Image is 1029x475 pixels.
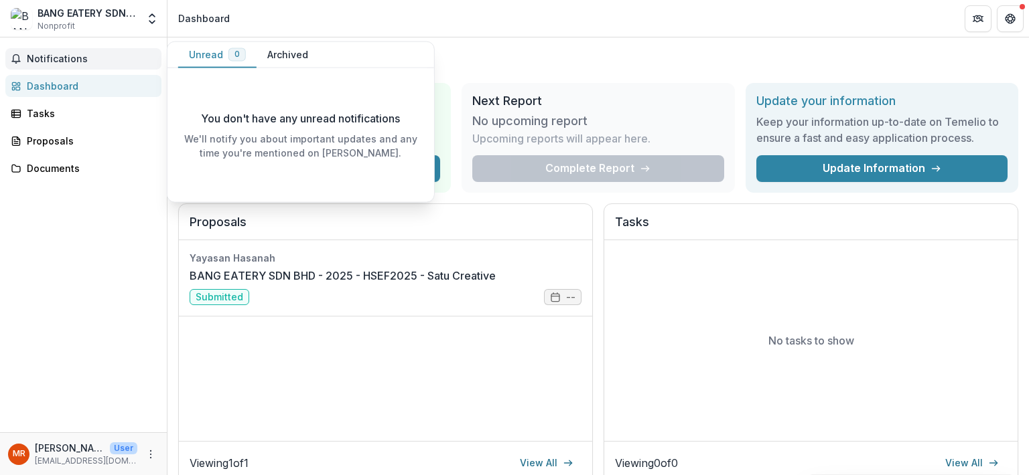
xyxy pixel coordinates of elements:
a: Dashboard [5,75,161,97]
a: Update Information [756,155,1008,182]
span: 0 [234,50,240,59]
button: Get Help [997,5,1024,32]
div: Proposals [27,134,151,148]
a: Documents [5,157,161,179]
h2: Tasks [615,215,1007,240]
nav: breadcrumb [173,9,235,28]
button: Partners [965,5,991,32]
img: BANG EATERY SDN BHD [11,8,32,29]
div: Dashboard [27,79,151,93]
h1: Dashboard [178,48,1018,72]
p: User [110,442,137,454]
h2: Proposals [190,215,581,240]
p: [EMAIL_ADDRESS][DOMAIN_NAME] [35,455,137,467]
p: No tasks to show [768,332,854,349]
div: Tasks [27,106,151,120]
a: View All [937,452,1007,474]
button: More [143,446,159,462]
div: Documents [27,161,151,175]
h3: Keep your information up-to-date on Temelio to ensure a fast and easy application process. [756,114,1008,146]
p: Viewing 0 of 0 [615,455,678,471]
p: Upcoming reports will appear here. [472,130,650,147]
button: Unread [178,42,257,68]
div: Dashboard [178,11,230,25]
p: You don't have any unread notifications [201,110,400,126]
button: Notifications [5,48,161,70]
a: Tasks [5,102,161,124]
h2: Next Report [472,94,724,108]
div: BANG EATERY SDN BHD [38,6,137,20]
button: Open entity switcher [143,5,161,32]
h2: Update your information [756,94,1008,108]
a: Proposals [5,130,161,152]
p: Viewing 1 of 1 [190,455,249,471]
div: MOHAMAD AQIL AMEEREL BIN RAMDAN [13,450,25,458]
a: BANG EATERY SDN BHD - 2025 - HSEF2025 - Satu Creative [190,268,496,284]
p: We'll notify you about important updates and any time you're mentioned on [PERSON_NAME]. [178,132,423,160]
p: [PERSON_NAME] [PERSON_NAME] [35,441,105,455]
span: Nonprofit [38,20,75,32]
a: View All [512,452,581,474]
span: Notifications [27,54,156,65]
h3: No upcoming report [472,114,588,128]
button: Archived [257,42,319,68]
